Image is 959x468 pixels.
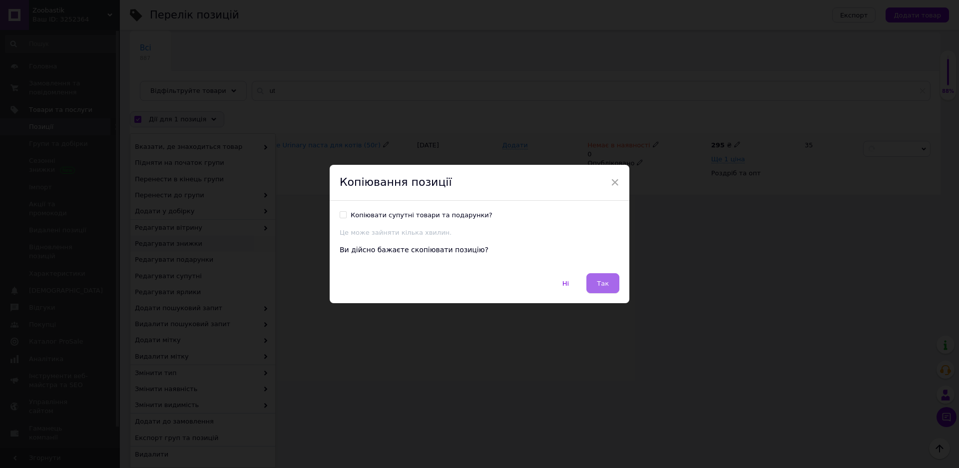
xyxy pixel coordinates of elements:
div: Ви дійсно бажаєте скопіювати позицію? [340,245,619,255]
span: Так [597,280,609,287]
span: Копіювання позиції [340,176,452,188]
span: × [610,174,619,191]
span: Це може зайняти кілька хвилин. [340,229,452,236]
button: Ні [552,273,579,293]
button: Так [586,273,619,293]
div: Копіювати супутні товари та подарунки? [351,211,492,220]
span: Ні [562,280,569,287]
